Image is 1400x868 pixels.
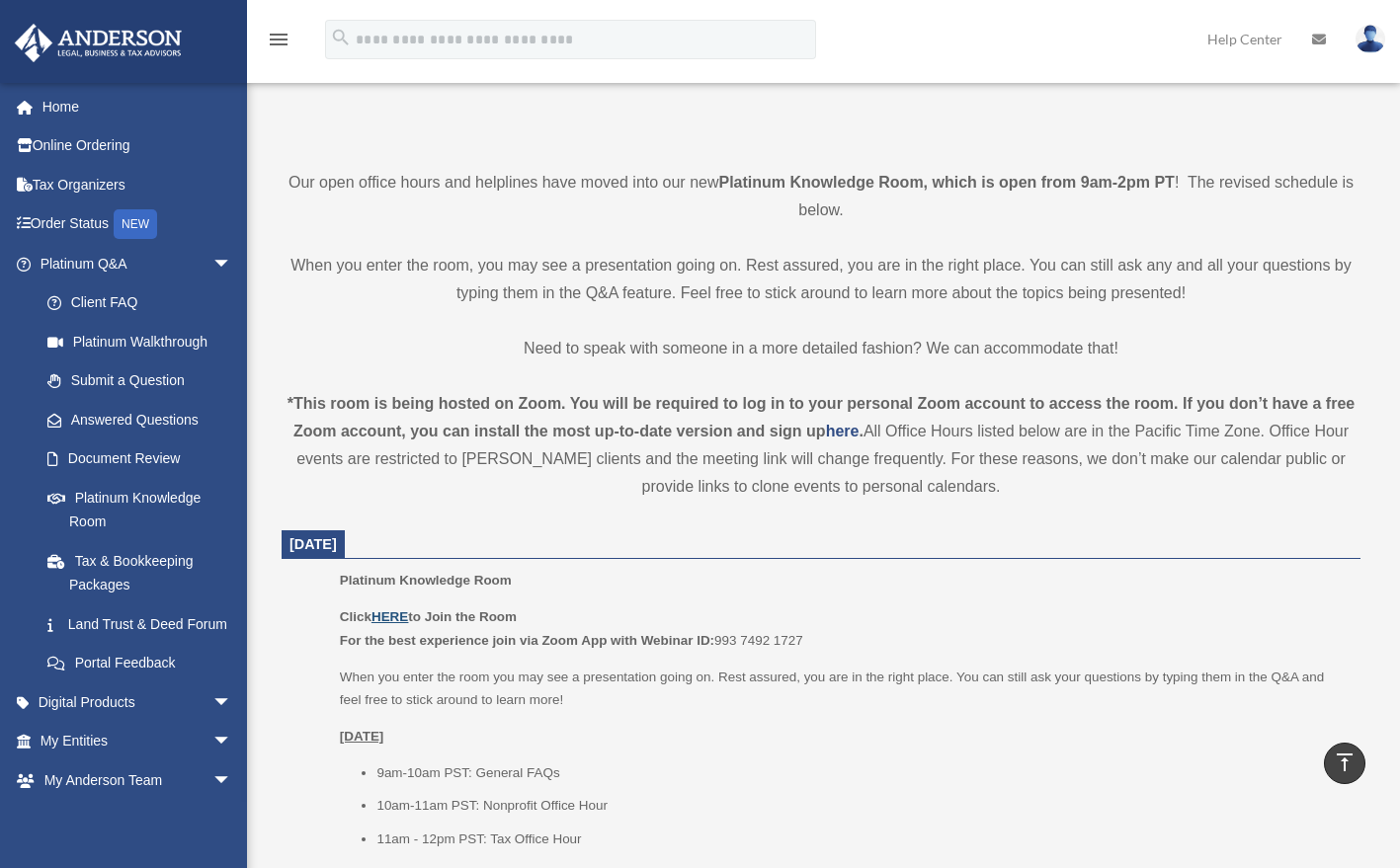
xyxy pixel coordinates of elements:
[28,439,262,479] a: Document Review
[28,400,262,439] a: Answered Questions
[212,800,252,840] span: arrow_drop_down
[267,35,290,51] a: menu
[859,423,863,439] strong: .
[340,729,384,744] u: [DATE]
[340,605,1347,652] p: 993 7492 1727
[212,682,252,723] span: arrow_drop_down
[9,24,188,62] img: Anderson Advisors Platinum Portal
[330,27,352,48] i: search
[282,390,1360,501] div: All Office Hours listed below are in the Pacific Time Zone. Office Hour events are restricted to ...
[14,126,262,166] a: Online Ordering
[282,335,1360,362] p: Need to speak with someone in a more detailed fashion? We can accommodate that!
[28,361,262,401] a: Submit a Question
[1333,750,1357,774] i: vertical_align_top
[376,761,1347,785] li: 9am-10am PST: General FAQs
[28,644,262,683] a: Portal Feedback
[14,204,262,245] a: Order StatusNEW
[340,633,714,648] b: For the best experience join via Zoom App with Webinar ID:
[826,423,860,439] a: here
[289,536,337,552] span: [DATE]
[14,244,262,283] a: Platinum Q&Aarrow_drop_down
[14,722,262,761] a: My Entitiesarrow_drop_down
[719,174,1175,191] strong: Platinum Knowledge Room, which is open from 9am-2pm PT
[28,604,262,644] a: Land Trust & Deed Forum
[212,722,252,762] span: arrow_drop_down
[28,283,262,323] a: Client FAQ
[1356,25,1385,53] img: User Pic
[376,794,1347,818] li: 10am-11am PST: Nonprofit Office Hour
[212,760,252,801] span: arrow_drop_down
[14,87,262,126] a: Home
[14,800,262,839] a: My Documentsarrow_drop_down
[340,609,517,624] b: Click to Join the Room
[282,252,1360,307] p: When you enter the room, you may see a presentation going on. Rest assured, you are in the right ...
[14,682,262,722] a: Digital Productsarrow_drop_down
[1324,743,1365,784] a: vertical_align_top
[288,395,1355,439] strong: *This room is being hosted on Zoom. You will be required to log in to your personal Zoom account ...
[28,478,252,541] a: Platinum Knowledge Room
[212,244,252,284] span: arrow_drop_down
[340,666,1347,712] p: When you enter the room you may see a presentation going on. Rest assured, you are in the right p...
[282,169,1360,224] p: Our open office hours and helplines have moved into our new ! The revised schedule is below.
[376,828,1347,851] li: 11am - 12pm PST: Tax Office Hour
[340,573,512,588] span: Platinum Knowledge Room
[267,28,290,51] i: menu
[28,322,262,361] a: Platinum Walkthrough
[28,541,262,604] a: Tax & Bookkeeping Packages
[14,760,262,800] a: My Anderson Teamarrow_drop_down
[14,165,262,204] a: Tax Organizers
[114,209,157,239] div: NEW
[371,609,408,624] a: HERE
